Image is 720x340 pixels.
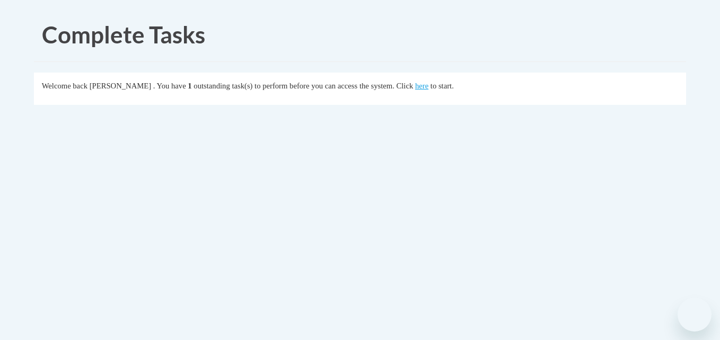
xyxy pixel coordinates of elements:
iframe: Button to launch messaging window [678,298,712,332]
a: here [415,82,428,90]
span: to start. [431,82,454,90]
span: . You have [153,82,186,90]
span: outstanding task(s) to perform before you can access the system. Click [194,82,413,90]
span: Complete Tasks [42,21,205,48]
span: Welcome back [42,82,87,90]
span: 1 [188,82,191,90]
span: [PERSON_NAME] [90,82,151,90]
